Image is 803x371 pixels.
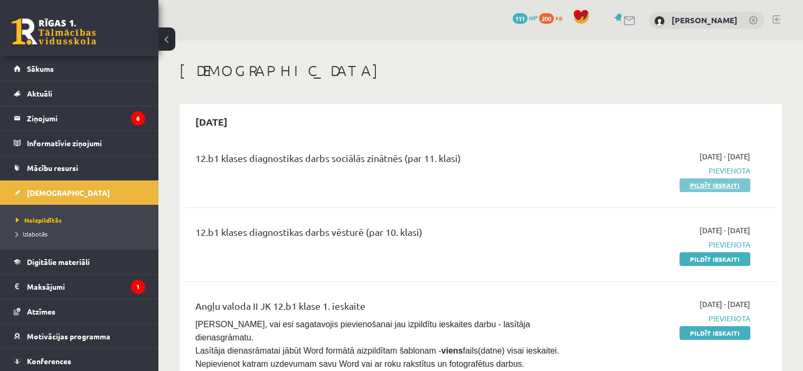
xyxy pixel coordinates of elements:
[195,151,560,170] div: 12.b1 klases diagnostikas darbs sociālās zinātnēs (par 11. klasi)
[185,109,238,134] h2: [DATE]
[27,64,54,73] span: Sākums
[195,299,560,318] div: Angļu valoda II JK 12.b1 klase 1. ieskaite
[513,13,537,22] a: 111 mP
[576,239,750,250] span: Pievienota
[700,151,750,162] span: [DATE] - [DATE]
[539,13,568,22] a: 200 xp
[14,81,145,106] a: Aktuāli
[576,313,750,324] span: Pievienota
[27,106,145,130] legend: Ziņojumi
[14,250,145,274] a: Digitālie materiāli
[14,299,145,324] a: Atzīmes
[16,216,62,224] span: Neizpildītās
[131,280,145,294] i: 1
[27,356,71,366] span: Konferences
[555,13,562,22] span: xp
[27,188,110,197] span: [DEMOGRAPHIC_DATA]
[14,131,145,155] a: Informatīvie ziņojumi
[14,106,145,130] a: Ziņojumi6
[131,111,145,126] i: 6
[14,156,145,180] a: Mācību resursi
[14,56,145,81] a: Sākums
[27,307,55,316] span: Atzīmes
[679,252,750,266] a: Pildīt ieskaiti
[27,163,78,173] span: Mācību resursi
[27,274,145,299] legend: Maksājumi
[679,326,750,340] a: Pildīt ieskaiti
[27,89,52,98] span: Aktuāli
[14,274,145,299] a: Maksājumi1
[14,324,145,348] a: Motivācijas programma
[27,257,90,267] span: Digitālie materiāli
[195,320,561,368] span: [PERSON_NAME], vai esi sagatavojis pievienošanai jau izpildītu ieskaites darbu - lasītāja dienasg...
[16,229,148,239] a: Izlabotās
[700,225,750,236] span: [DATE] - [DATE]
[654,16,665,26] img: Signija Gorana
[12,18,96,45] a: Rīgas 1. Tālmācības vidusskola
[529,13,537,22] span: mP
[679,178,750,192] a: Pildīt ieskaiti
[180,62,782,80] h1: [DEMOGRAPHIC_DATA]
[576,165,750,176] span: Pievienota
[441,346,463,355] strong: viens
[672,15,738,25] a: [PERSON_NAME]
[195,225,560,244] div: 12.b1 klases diagnostikas darbs vēsturē (par 10. klasi)
[27,331,110,341] span: Motivācijas programma
[539,13,554,24] span: 200
[27,131,145,155] legend: Informatīvie ziņojumi
[16,230,48,238] span: Izlabotās
[14,180,145,205] a: [DEMOGRAPHIC_DATA]
[16,215,148,225] a: Neizpildītās
[700,299,750,310] span: [DATE] - [DATE]
[513,13,527,24] span: 111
